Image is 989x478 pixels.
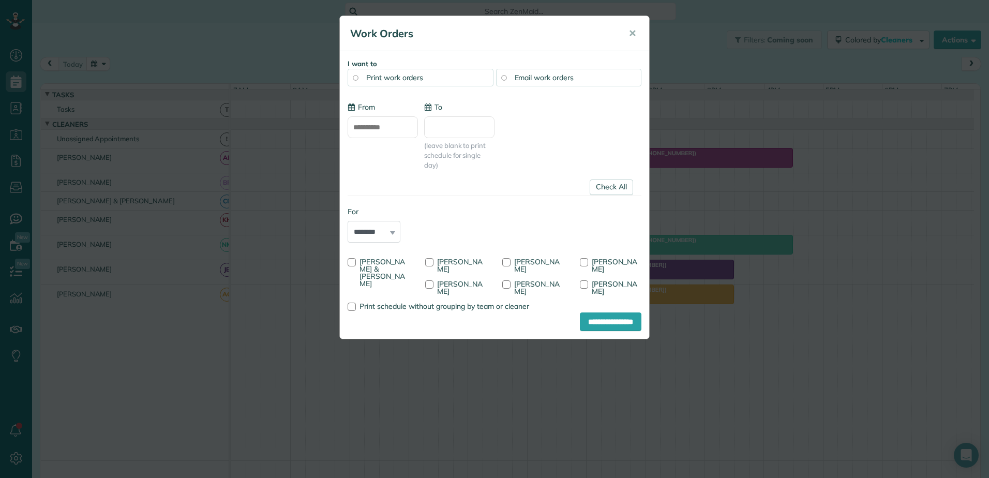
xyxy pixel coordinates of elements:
label: From [348,102,375,112]
h5: Work Orders [350,26,614,41]
label: To [424,102,442,112]
span: ✕ [628,27,636,39]
a: Check All [590,180,633,195]
span: [PERSON_NAME] [437,279,483,296]
span: [PERSON_NAME] & [PERSON_NAME] [359,257,405,288]
span: Print schedule without grouping by team or cleaner [359,302,529,311]
span: Email work orders [515,73,574,82]
input: Email work orders [501,75,506,80]
span: [PERSON_NAME] [592,257,637,274]
span: [PERSON_NAME] [514,279,560,296]
span: (leave blank to print schedule for single day) [424,141,495,170]
strong: I want to [348,59,377,68]
span: [PERSON_NAME] [437,257,483,274]
input: Print work orders [353,75,358,80]
span: Print work orders [366,73,423,82]
label: For [348,206,400,217]
span: [PERSON_NAME] [514,257,560,274]
span: [PERSON_NAME] [592,279,637,296]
